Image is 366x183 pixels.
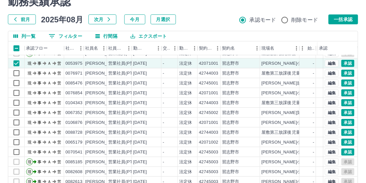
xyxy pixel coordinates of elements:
div: [PERSON_NAME]小学校放課後子供教室 [261,169,340,175]
div: 42071002 [199,139,218,146]
div: [DATE] [133,80,147,86]
div: 習志野市 [222,169,239,175]
div: 習志野市 [222,100,239,106]
div: 法定休 [179,110,192,116]
div: - [163,149,164,155]
div: 営業社員(P契約) [108,149,140,155]
div: 法定休 [179,120,192,126]
div: 社員名 [85,41,98,55]
text: 現 [28,120,32,125]
div: 42071001 [199,90,218,96]
div: [PERSON_NAME] [85,70,121,77]
div: [DATE] [133,60,147,67]
div: 社員名 [84,41,107,55]
button: 編集 [325,80,339,87]
text: 営 [57,71,61,76]
div: [PERSON_NAME]放課後児童会 [261,80,323,86]
div: 42745003 [199,169,218,175]
div: 法定休 [179,60,192,67]
div: - [313,129,314,136]
text: Ａ [47,130,51,135]
div: - [313,110,314,116]
div: 営業社員(P契約) [108,139,140,146]
text: Ａ [47,61,51,66]
div: 現場名 [261,41,274,55]
div: [PERSON_NAME] [85,139,121,146]
button: メニュー [170,43,180,53]
text: 事 [37,81,41,85]
button: フィルター表示 [43,31,87,41]
button: 列選択 [8,31,41,41]
text: 事 [37,71,41,76]
div: 習志野市 [222,159,239,165]
div: [DATE] [133,129,147,136]
div: 交通費 [161,41,178,55]
div: 法定休 [179,129,192,136]
div: 習志野市 [222,129,239,136]
div: 営業社員(PT契約) [108,70,143,77]
text: 現 [28,71,32,76]
text: 事 [37,61,41,66]
div: 42745002 [199,110,218,116]
text: Ａ [47,160,51,164]
div: 42744003 [199,70,218,77]
button: 月選択 [151,14,176,24]
button: 承認 [341,99,354,106]
div: 0067352 [65,110,83,116]
div: 0104343 [65,100,83,106]
text: Ａ [47,101,51,105]
text: 営 [57,120,61,125]
div: [PERSON_NAME] [85,100,121,106]
div: 法定休 [179,149,192,155]
text: Ａ [47,120,51,125]
div: [PERSON_NAME]小学校放課後児童会 [261,120,336,126]
text: Ａ [47,150,51,154]
div: 法定休 [179,80,192,86]
text: 営 [57,130,61,135]
div: 屋敷第三放課後児童会 [261,70,305,77]
span: 削除モード [292,16,318,24]
div: - [163,80,164,86]
div: 42745001 [199,80,218,86]
div: - [313,60,314,67]
div: - [163,100,164,106]
div: 0085185 [65,159,83,165]
button: 編集 [325,99,339,106]
text: 現 [28,150,32,154]
text: 営 [57,150,61,154]
div: 習志野市 [222,90,239,96]
text: 事 [37,101,41,105]
div: [DATE] [133,139,147,146]
button: エクスポート [125,31,172,41]
div: 法定休 [179,169,192,175]
text: 事 [37,160,41,164]
text: 現 [28,170,32,174]
button: 承認 [341,109,354,116]
button: 前月 [8,14,36,24]
div: [PERSON_NAME] [85,149,121,155]
div: [PERSON_NAME]小学校放課後児童会 [261,60,336,67]
div: - [163,90,164,96]
div: [DATE] [133,169,147,175]
div: - [163,129,164,136]
div: [PERSON_NAME] [85,159,121,165]
div: 営業社員(PT契約) [108,80,143,86]
text: Ａ [47,81,51,85]
button: 編集 [325,139,339,146]
div: 42744003 [199,129,218,136]
div: 法定休 [179,159,192,165]
span: 承認モード [250,16,276,24]
div: 始業 [307,41,315,55]
button: 編集 [325,129,339,136]
div: 0053975 [65,60,83,67]
text: 現 [28,140,32,145]
div: 承認 [318,41,352,55]
div: - [313,100,314,106]
h5: 2025年08月 [41,14,83,24]
div: 0070541 [65,149,83,155]
div: 0065179 [65,139,83,146]
button: メニュー [190,43,200,53]
div: 営業社員(PT契約) [108,100,143,106]
text: Ａ [47,140,51,145]
div: 屋敷第三放課後児童会 [261,100,305,106]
